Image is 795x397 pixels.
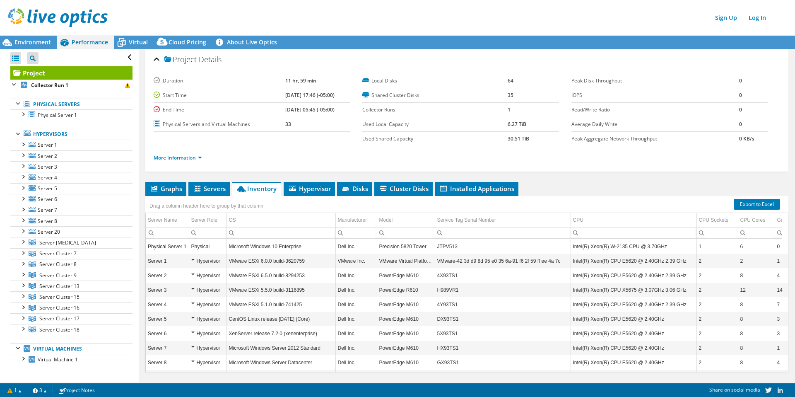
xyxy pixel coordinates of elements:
a: Collector Run 1 [10,80,132,90]
label: Peak Aggregate Network Throughput [571,135,739,143]
td: Column CPU Cores, Value 8 [738,356,775,370]
b: 30.51 TiB [508,135,529,142]
td: Column CPU, Value Intel(R) Xeon(R) CPU E5620 @ 2.40GHz [571,341,696,356]
span: Server Cluster 15 [39,293,79,300]
a: Physical Servers [10,99,132,109]
td: Column OS, Value VMware ESXi 5.1.0 build-741425 [226,298,335,312]
td: Column Model, Value VMware Virtual Platform [377,370,435,385]
a: Project Notes [52,385,101,395]
td: Column Model, Value Precision 5820 Tower [377,240,435,254]
td: Column CPU Cores, Value 2 [738,254,775,269]
td: Column Model, Value VMware Virtual Platform [377,254,435,269]
td: Column CPU, Value Intel(R) Xeon(R) CPU X5675 @ 3.07GHz 3.06 GHz [571,283,696,298]
span: Environment [14,38,51,46]
span: Installed Applications [439,184,514,193]
td: Column Server Name, Value Server 5 [146,312,189,327]
td: CPU Sockets Column [696,213,738,228]
span: Physical Server 1 [38,111,77,119]
td: Column CPU Cores, Value 8 [738,298,775,312]
div: Service Tag Serial Number [437,215,496,225]
td: Column CPU Sockets, Value 2 [696,254,738,269]
td: Column Server Name, Filter cell [146,228,189,239]
div: Hypervisor [191,256,224,266]
td: Column Model, Value PowerEdge M610 [377,341,435,356]
td: Column Server Name, Value Virtual Machine 1 [146,370,189,385]
a: Server Cluster 16 [10,303,132,313]
td: Column Server Role, Value Hypervisor [189,283,226,298]
span: Server 1 [38,141,57,148]
td: Column CPU Sockets, Value 1 [696,370,738,385]
label: Local Disks [362,77,508,85]
a: Server 4 [10,172,132,183]
a: Server 7 [10,205,132,215]
td: Column CPU Sockets, Value 2 [696,327,738,341]
span: Inventory [236,184,277,193]
a: Export to Excel [734,199,780,210]
label: Collector Runs [362,106,508,114]
td: Column CPU Cores, Value 8 [738,341,775,356]
td: Manufacturer Column [335,213,377,228]
td: Column Server Name, Value Server 8 [146,356,189,370]
div: Hypervisor [191,343,224,353]
a: Server 20 [10,226,132,237]
td: Column CPU Cores, Filter cell [738,228,775,239]
td: Column Server Name, Value Server 6 [146,327,189,341]
a: 3 [27,385,53,395]
a: Server 8 [10,215,132,226]
td: Column CPU, Value Intel(R) Xeon(R) CPU E5620 @ 2.40GHz [571,370,696,385]
td: Column Manufacturer, Value Dell Inc. [335,298,377,312]
td: Column CPU, Value Intel(R) Xeon(R) CPU E5620 @ 2.40GHz 2.39 GHz [571,269,696,283]
td: Column Server Name, Value Server 4 [146,298,189,312]
td: Column CPU, Value Intel(R) Xeon(R) CPU E5620 @ 2.40GHz [571,327,696,341]
td: Column Server Name, Value Server 3 [146,283,189,298]
img: live_optics_svg.svg [8,8,108,27]
span: Server Cluster 8 [39,261,77,268]
a: Server 6 [10,194,132,205]
td: Column CPU Cores, Value 12 [738,283,775,298]
td: Column Manufacturer, Value Dell Inc. [335,356,377,370]
span: Server Cluster 18 [39,326,79,333]
td: Column Model, Value PowerEdge M610 [377,356,435,370]
td: Column CPU, Value Intel(R) Xeon(R) CPU E5620 @ 2.40GHz 2.39 GHz [571,254,696,269]
label: Used Local Capacity [362,120,508,128]
div: CPU Sockets [699,215,728,225]
td: Column Service Tag Serial Number, Value 4Y93TS1 [435,298,571,312]
div: Model [379,215,393,225]
div: Hypervisor [191,314,224,324]
label: Used Shared Capacity [362,135,508,143]
span: Server 2 [38,153,57,160]
span: Graphs [149,184,182,193]
a: More Information [154,154,202,161]
span: Server [MEDICAL_DATA] [39,239,96,246]
span: Virtual [129,38,148,46]
td: Column Service Tag Serial Number, Value JTPV513 [435,240,571,254]
td: Column CPU, Value Intel(R) Xeon(R) CPU E5620 @ 2.40GHz [571,312,696,327]
td: Column CPU, Value Intel(R) Xeon(R) CPU E5620 @ 2.40GHz 2.39 GHz [571,298,696,312]
a: Server Cluster 8 [10,259,132,270]
a: Server Cluster 18 [10,324,132,335]
td: Column Manufacturer, Value Dell Inc. [335,312,377,327]
span: Performance [72,38,108,46]
td: Column Server Role, Filter cell [189,228,226,239]
td: Column Model, Filter cell [377,228,435,239]
td: Column Server Role, Value Hypervisor [189,356,226,370]
label: Peak Disk Throughput [571,77,739,85]
span: Server 5 [38,185,57,192]
td: Column Manufacturer, Value VMware Inc. [335,370,377,385]
label: Read/Write Ratio [571,106,739,114]
td: Column CPU, Value Intel(R) Xeon(R) W-2135 CPU @ 3.70GHz [571,240,696,254]
span: Share on social media [709,386,760,393]
span: Server 4 [38,174,57,181]
span: Disks [341,184,368,193]
a: Hypervisors [10,129,132,140]
td: Column Manufacturer, Value Dell Inc. [335,269,377,283]
td: Column OS, Value Microsoft Windows Server 2012 Standard [226,341,335,356]
td: Column CPU Sockets, Value 2 [696,269,738,283]
a: Server Cluster 17 [10,313,132,324]
a: Server Cluster 15 [10,291,132,302]
a: Virtual Machine 1 [10,354,132,365]
td: CPU Cores Column [738,213,775,228]
a: Physical Server 1 [10,109,132,120]
span: Server 8 [38,218,57,225]
td: Column CPU Cores, Value 6 [738,240,775,254]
